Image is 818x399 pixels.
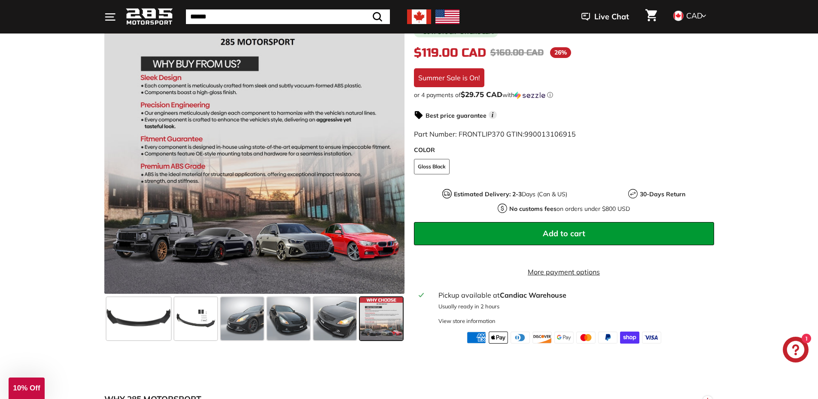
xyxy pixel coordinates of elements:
button: Live Chat [570,6,640,27]
span: Live Chat [594,11,629,22]
strong: No customs fees [509,205,556,213]
span: Low stock - 2 items left [423,30,495,35]
a: More payment options [414,267,714,277]
label: COLOR [414,146,714,155]
div: or 4 payments of with [414,91,714,99]
img: apple_pay [489,332,508,344]
p: on orders under $800 USD [509,204,630,213]
button: Add to cart [414,222,714,245]
img: american_express [467,332,486,344]
p: Usually ready in 2 hours [438,302,709,311]
div: or 4 payments of$29.75 CADwithSezzle Click to learn more about Sezzle [414,91,714,99]
img: Logo_285_Motorsport_areodynamics_components [126,7,173,27]
img: paypal [598,332,617,344]
strong: Candiac Warehouse [500,291,566,299]
div: Summer Sale is On! [414,68,484,87]
span: $160.00 CAD [490,47,544,58]
img: Sezzle [514,91,545,99]
span: $29.75 CAD [461,90,502,99]
a: Cart [640,2,662,31]
input: Search [186,9,390,24]
p: Days (Can & US) [454,190,567,199]
span: Part Number: FRONTLIP370 GTIN: [414,130,576,138]
img: master [576,332,596,344]
div: 10% Off [9,378,45,399]
span: Add to cart [543,228,585,238]
div: Pickup available at [438,290,709,300]
div: View store information [438,317,496,325]
strong: Best price guarantee [426,112,487,119]
img: visa [642,332,661,344]
inbox-online-store-chat: Shopify online store chat [780,337,811,365]
img: discover [532,332,552,344]
span: 10% Off [13,384,40,392]
img: google_pay [554,332,574,344]
span: CAD [686,11,702,21]
img: shopify_pay [620,332,639,344]
strong: Estimated Delivery: 2-3 [454,190,522,198]
span: 26% [550,47,571,58]
span: i [489,111,497,119]
span: $119.00 CAD [414,46,486,60]
span: 990013106915 [524,130,576,138]
strong: 30-Days Return [640,190,685,198]
img: diners_club [511,332,530,344]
